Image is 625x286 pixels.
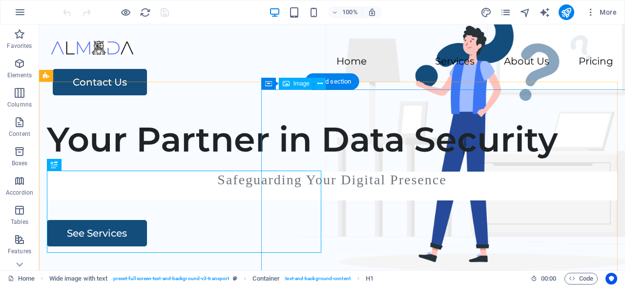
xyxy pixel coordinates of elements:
[233,276,237,281] i: This element is a customizable preset
[548,275,549,282] span: :
[328,6,362,18] button: 100%
[539,6,551,18] button: text_generator
[49,273,374,285] nav: breadcrumb
[366,273,374,285] span: Click to select. Double-click to edit
[7,42,32,50] p: Favorites
[9,130,30,138] p: Content
[569,273,593,285] span: Code
[520,7,531,18] i: Navigator
[8,147,578,164] h3: Safeguarding Your Digital Presence
[12,159,28,167] p: Boxes
[120,6,131,18] button: Click here to leave preview mode and continue editing
[586,7,617,17] span: More
[293,81,310,87] span: Image
[531,273,557,285] h6: Session time
[342,6,358,18] h6: 100%
[480,7,492,18] i: Design (Ctrl+Alt+Y)
[582,4,621,20] button: More
[561,7,572,18] i: Publish
[11,218,28,226] p: Tables
[139,6,151,18] button: reload
[8,273,35,285] a: Click to cancel selection. Double-click to open Pages
[564,273,598,285] button: Code
[500,7,511,18] i: Pages (Ctrl+Alt+S)
[7,101,32,109] p: Columns
[541,273,556,285] span: 00 00
[284,273,351,285] span: . text-and-background-content
[7,71,32,79] p: Elements
[6,189,33,197] p: Accordion
[140,7,151,18] i: Reload page
[559,4,574,20] button: publish
[111,273,229,285] span: . preset-fullscreen-text-and-background-v3-transport
[520,6,531,18] button: navigator
[539,7,550,18] i: AI Writer
[252,273,280,285] span: Click to select. Double-click to edit
[368,8,376,17] i: On resize automatically adjust zoom level to fit chosen device.
[8,247,31,255] p: Features
[605,273,617,285] button: Usercentrics
[49,273,108,285] span: Click to select. Double-click to edit
[305,73,359,90] div: + Add section
[500,6,512,18] button: pages
[480,6,492,18] button: design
